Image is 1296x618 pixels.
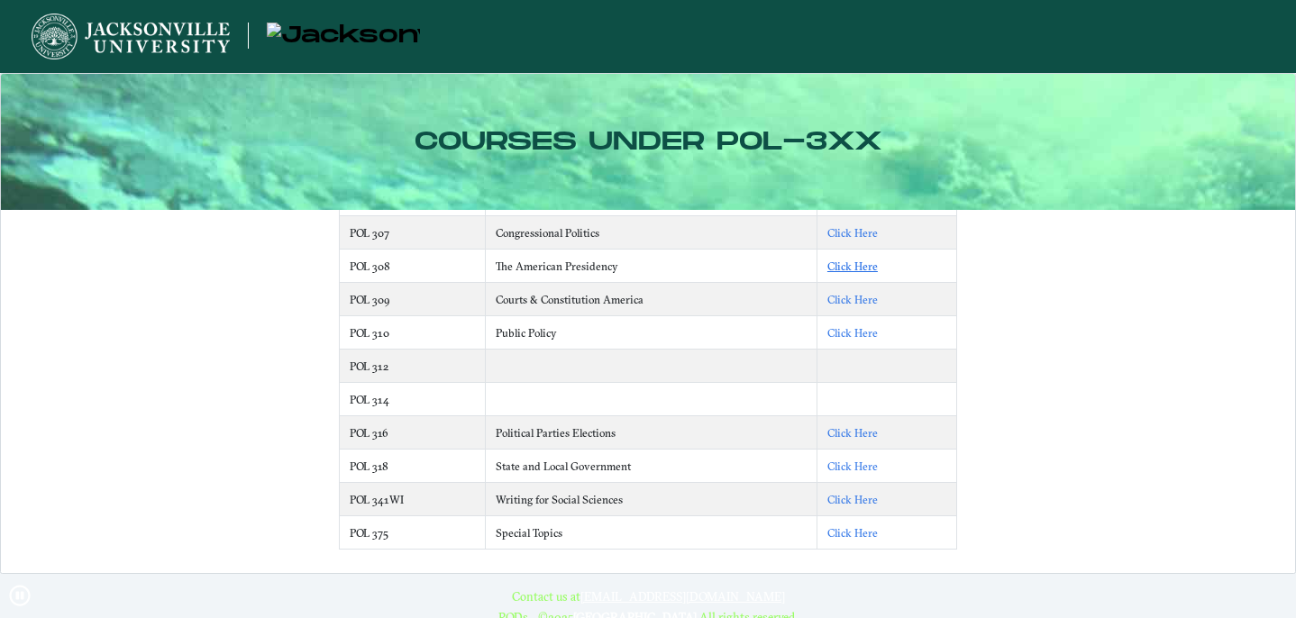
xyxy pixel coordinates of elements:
[32,14,230,59] img: Jacksonville University logo
[340,416,486,450] td: POL 316
[486,516,817,550] td: Special Topics
[827,226,878,240] a: Click Here
[486,450,817,483] td: State and Local Government
[827,426,878,440] a: Click Here
[340,316,486,350] td: POL 310
[827,526,878,540] a: Click Here
[340,250,486,283] td: POL 308
[267,23,420,50] img: Jacksonville University logo
[827,326,878,340] a: Click Here
[827,493,878,506] a: Click Here
[340,383,486,416] td: POL 314
[486,316,817,350] td: Public Policy
[486,216,817,250] td: Congressional Politics
[486,483,817,516] td: Writing for Social Sciences
[498,589,798,604] span: Contact us at
[486,283,817,316] td: Courts & Constitution America
[486,416,817,450] td: Political Parties Elections
[580,589,785,604] a: [EMAIL_ADDRESS][DOMAIN_NAME]
[340,450,486,483] td: POL 318
[340,350,486,383] td: POL 312
[486,250,817,283] td: The American Presidency
[340,516,486,550] td: POL 375
[827,459,878,473] a: Click Here
[340,283,486,316] td: POL 309
[340,216,486,250] td: POL 307
[827,259,878,273] a: Click Here
[340,483,486,516] td: POL 341WI
[17,127,1280,158] h2: Courses under pol-3xx
[827,293,878,306] a: Click Here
